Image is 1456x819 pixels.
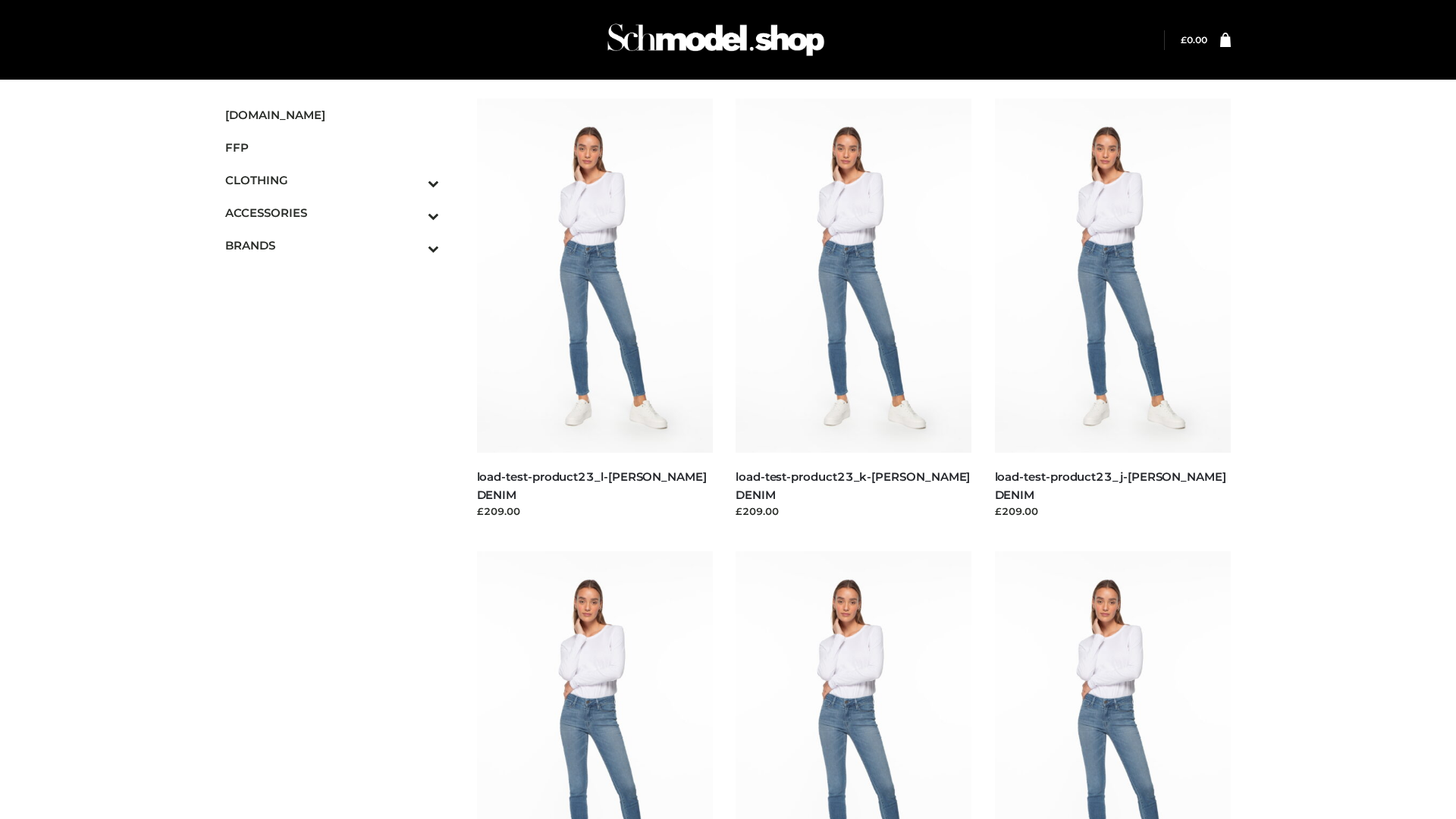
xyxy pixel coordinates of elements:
span: FFP [225,139,439,156]
a: BRANDSToggle Submenu [225,229,439,262]
div: £209.00 [477,504,714,519]
a: load-test-product23_k-[PERSON_NAME] DENIM [736,469,970,501]
button: Toggle Submenu [386,196,439,229]
span: ACCESSORIES [225,204,439,221]
bdi: 0.00 [1181,34,1207,45]
a: load-test-product23_l-[PERSON_NAME] DENIM [477,469,707,501]
span: [DOMAIN_NAME] [225,106,439,124]
span: BRANDS [225,237,439,254]
div: £209.00 [736,504,972,519]
a: ACCESSORIESToggle Submenu [225,196,439,229]
a: £0.00 [1181,34,1207,45]
div: £209.00 [995,504,1232,519]
a: CLOTHINGToggle Submenu [225,164,439,196]
a: FFP [225,131,439,164]
span: CLOTHING [225,171,439,189]
button: Toggle Submenu [386,229,439,262]
a: load-test-product23_j-[PERSON_NAME] DENIM [995,469,1226,501]
span: £ [1181,34,1187,45]
button: Toggle Submenu [386,164,439,196]
a: [DOMAIN_NAME] [225,99,439,131]
img: Schmodel Admin 964 [602,10,830,70]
